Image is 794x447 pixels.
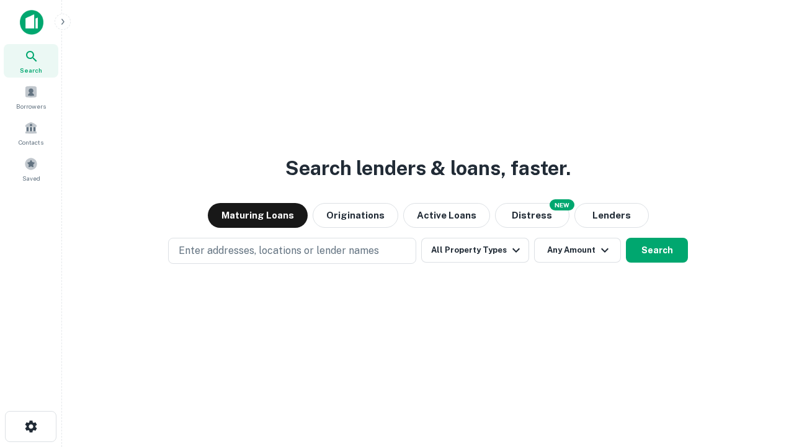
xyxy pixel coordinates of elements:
[4,80,58,114] a: Borrowers
[20,65,42,75] span: Search
[168,238,416,264] button: Enter addresses, locations or lender names
[626,238,688,263] button: Search
[208,203,308,228] button: Maturing Loans
[732,348,794,407] iframe: Chat Widget
[19,137,43,147] span: Contacts
[4,44,58,78] a: Search
[495,203,569,228] button: Search distressed loans with lien and other non-mortgage details.
[403,203,490,228] button: Active Loans
[574,203,649,228] button: Lenders
[4,152,58,186] a: Saved
[22,173,40,183] span: Saved
[313,203,398,228] button: Originations
[421,238,529,263] button: All Property Types
[20,10,43,35] img: capitalize-icon.png
[16,101,46,111] span: Borrowers
[179,243,379,258] p: Enter addresses, locations or lender names
[4,116,58,150] a: Contacts
[285,153,571,183] h3: Search lenders & loans, faster.
[550,199,574,210] div: NEW
[534,238,621,263] button: Any Amount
